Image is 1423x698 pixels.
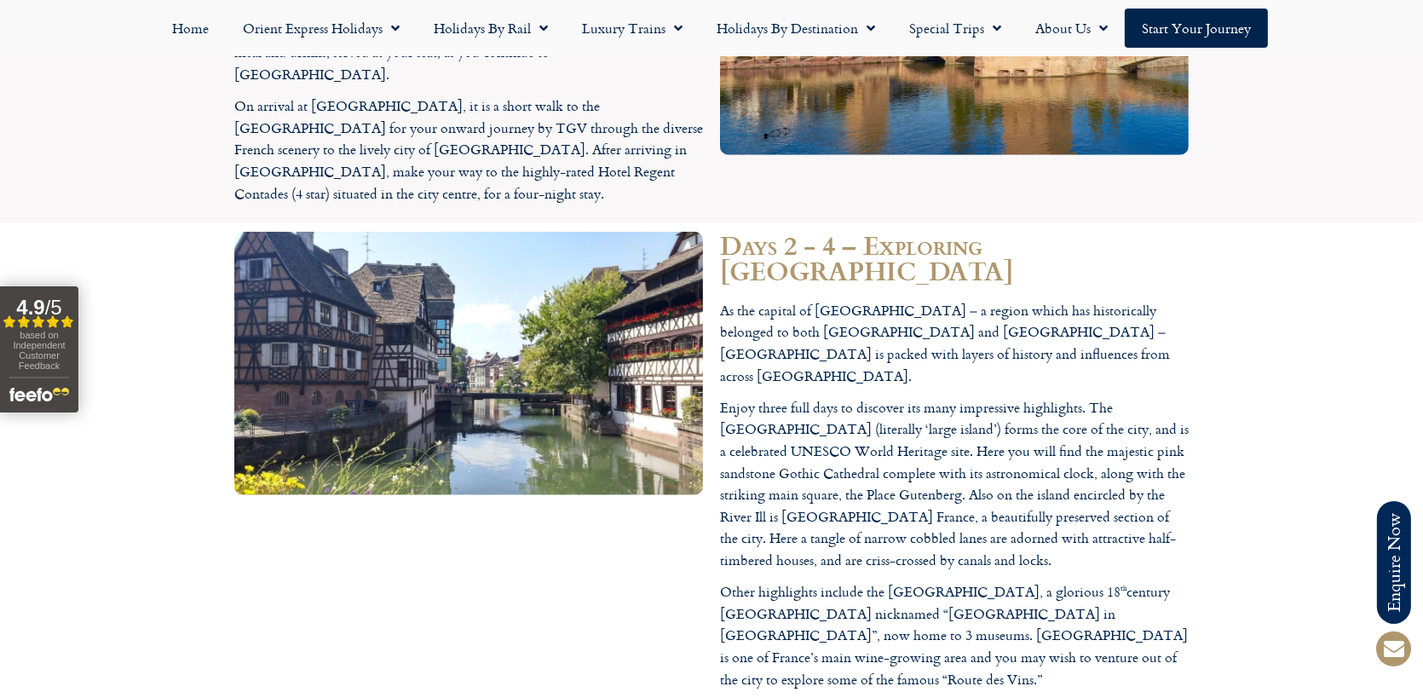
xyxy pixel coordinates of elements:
[226,9,417,48] a: Orient Express Holidays
[234,95,703,205] p: On arrival at [GEOGRAPHIC_DATA], it is a short walk to the [GEOGRAPHIC_DATA] for your onward jour...
[9,9,1414,48] nav: Menu
[565,9,700,48] a: Luxury Trains
[720,300,1189,387] p: As the capital of [GEOGRAPHIC_DATA] – a region which has historically belonged to both [GEOGRAPHI...
[1121,584,1126,594] sup: th
[1018,9,1125,48] a: About Us
[700,9,892,48] a: Holidays by Destination
[417,9,565,48] a: Holidays by Rail
[155,9,226,48] a: Home
[720,581,1189,690] p: Other highlights include the [GEOGRAPHIC_DATA], a glorious 18 century [GEOGRAPHIC_DATA] nicknamed...
[892,9,1018,48] a: Special Trips
[1125,9,1268,48] a: Start your Journey
[720,397,1189,572] p: Enjoy three full days to discover its many impressive highlights. The [GEOGRAPHIC_DATA] (literall...
[720,232,1189,283] h2: Days 2 - 4 – Exploring [GEOGRAPHIC_DATA]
